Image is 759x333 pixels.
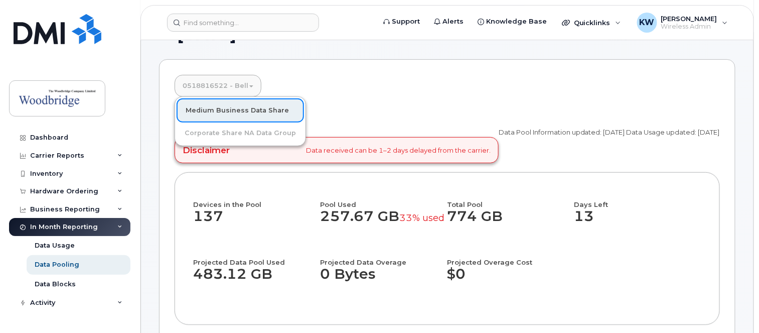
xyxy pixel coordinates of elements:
small: Data Pool: Medium Business Data Share [607,8,735,41]
span: Wireless Admin [661,23,717,31]
dd: 257.67 GB [320,208,438,235]
span: Support [392,17,420,27]
a: Corporate Share NA Data Group [177,122,304,144]
span: Quicklinks [574,19,611,27]
h4: Disclaimer [183,145,230,155]
span: Alerts [442,17,464,27]
dd: $0 [447,266,574,292]
a: Alerts [427,12,471,32]
small: 33% used [399,212,444,224]
div: Kerry Wah [630,13,735,33]
div: Data received can be 1–2 days delayed from the carrier. [175,137,499,163]
a: 0518816522 - Bell [175,75,261,97]
dd: 483.12 GB [193,266,311,292]
dd: 137 [193,208,320,235]
dd: 774 GB [447,208,565,235]
h4: Projected Data Pool Used [193,249,311,266]
a: Knowledge Base [471,12,554,32]
p: Data Pool Information updated: [DATE] Data Usage updated: [DATE] [499,128,720,137]
h4: Devices in the Pool [193,191,320,208]
h4: Days Left [574,191,701,208]
span: Knowledge Base [486,17,547,27]
dd: 13 [574,208,701,235]
a: Support [376,12,427,32]
dd: 0 Bytes [320,266,438,292]
h4: Total Pool [447,191,565,208]
h4: Projected Data Overage [320,249,438,266]
span: [PERSON_NAME] [661,15,717,23]
input: Find something... [167,14,319,32]
h4: Pool Used [320,191,438,208]
div: Quicklinks [555,13,628,33]
h4: Projected Overage Cost [447,249,574,266]
a: Medium Business Data Share [177,98,304,123]
span: KW [640,17,655,29]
